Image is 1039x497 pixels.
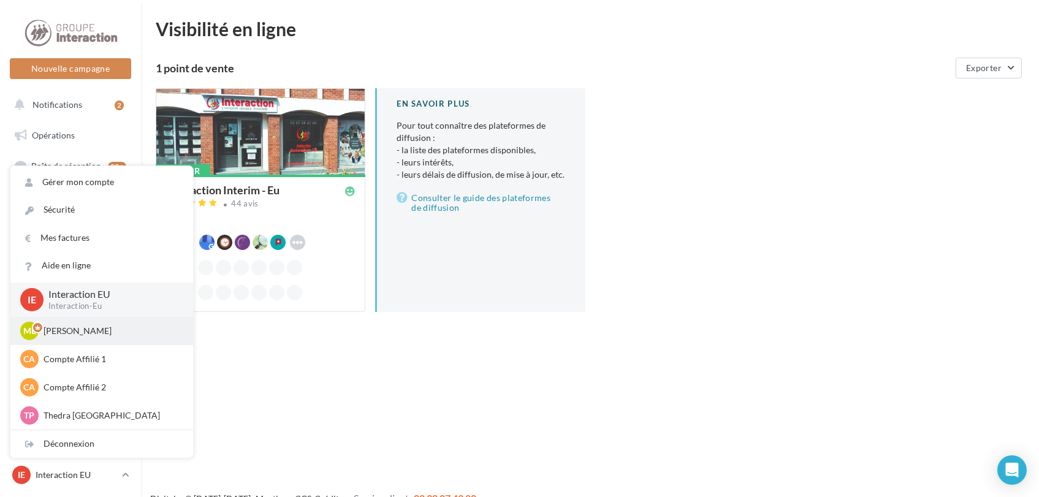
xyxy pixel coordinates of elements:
[156,63,951,74] div: 1 point de vente
[397,98,565,110] div: En savoir plus
[997,455,1027,485] div: Open Intercom Messenger
[7,215,134,241] a: Campagnes
[10,252,193,279] a: Aide en ligne
[10,169,193,196] a: Gérer mon compte
[18,469,25,481] span: IE
[23,325,36,337] span: ML
[10,58,131,79] button: Nouvelle campagne
[397,156,565,169] li: - leurs intérêts,
[7,276,134,302] a: Calendrier
[397,144,565,156] li: - la liste des plateformes disponibles,
[108,162,126,172] div: 99+
[36,469,117,481] p: Interaction EU
[44,381,178,393] p: Compte Affilié 2
[44,353,178,365] p: Compte Affilié 1
[10,430,193,458] div: Déconnexion
[10,463,131,487] a: IE Interaction EU
[25,409,35,422] span: TP
[48,301,173,312] p: Interaction-Eu
[31,161,101,171] span: Boîte de réception
[44,325,178,337] p: [PERSON_NAME]
[24,353,36,365] span: CA
[28,292,36,306] span: IE
[156,164,210,178] div: À jour
[397,120,565,181] p: Pour tout connaître des plateformes de diffusion :
[397,169,565,181] li: - leurs délais de diffusion, de mise à jour, etc.
[32,99,82,110] span: Notifications
[966,63,1002,73] span: Exporter
[956,58,1022,78] button: Exporter
[10,224,193,252] a: Mes factures
[10,196,193,224] a: Sécurité
[7,184,134,210] a: Visibilité en ligne
[7,92,129,118] button: Notifications 2
[166,197,355,212] a: 44 avis
[166,184,280,195] div: Interaction Interim - Eu
[232,200,259,208] div: 44 avis
[7,245,134,271] a: Médiathèque
[7,123,134,148] a: Opérations
[44,409,178,422] p: Thedra [GEOGRAPHIC_DATA]
[156,20,1024,38] div: Visibilité en ligne
[24,381,36,393] span: CA
[115,101,124,110] div: 2
[32,130,75,140] span: Opérations
[48,287,173,302] p: Interaction EU
[7,153,134,179] a: Boîte de réception99+
[397,191,565,215] a: Consulter le guide des plateformes de diffusion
